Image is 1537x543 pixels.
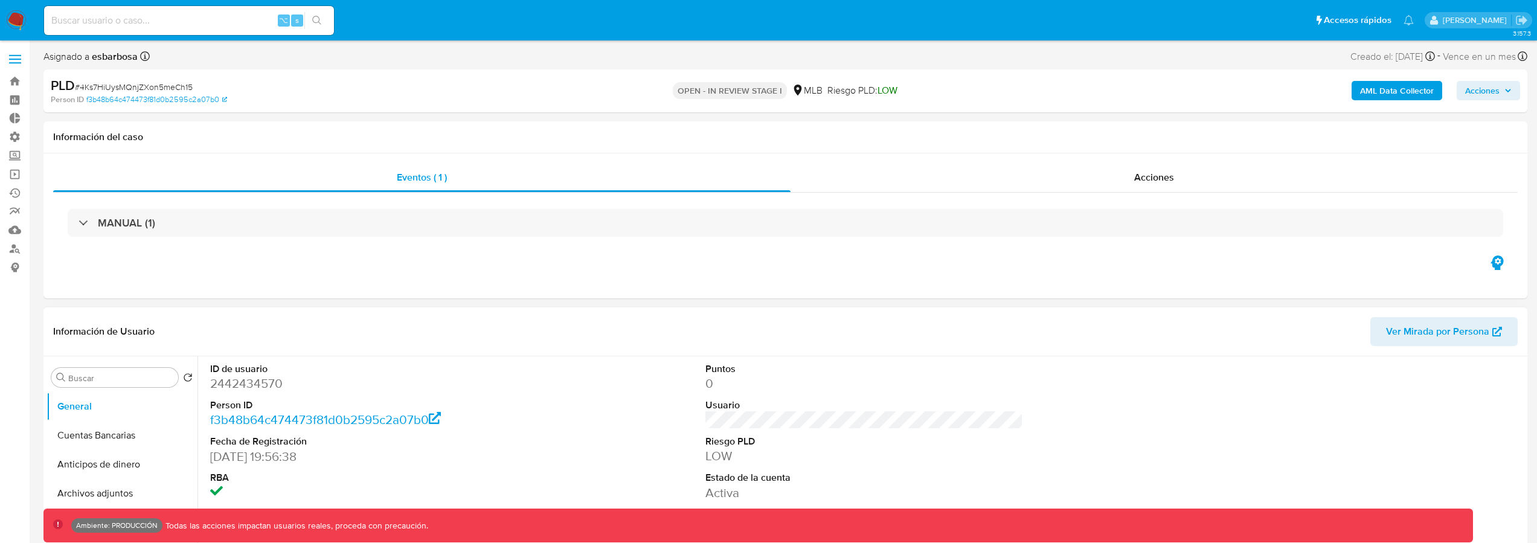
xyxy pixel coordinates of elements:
h1: Información del caso [53,131,1518,143]
h3: MANUAL (1) [98,216,155,230]
span: Eventos ( 1 ) [397,170,447,184]
dt: RBA [210,471,528,484]
span: s [295,14,299,26]
dd: [DATE] 19:56:38 [210,448,528,465]
p: kevin.palacios@mercadolibre.com [1443,14,1511,26]
span: Acciones [1134,170,1174,184]
button: Acciones [1457,81,1520,100]
button: Ver Mirada por Persona [1370,317,1518,346]
dt: Estado de la cuenta [705,471,1024,484]
div: MLB [792,84,823,97]
span: Vence en un mes [1443,50,1516,63]
p: Ambiente: PRODUCCIÓN [76,523,158,528]
p: Todas las acciones impactan usuarios reales, proceda con precaución. [162,520,428,532]
button: Volver al orden por defecto [183,373,193,386]
a: Salir [1515,14,1528,27]
a: f3b48b64c474473f81d0b2595c2a07b0 [86,94,227,105]
button: Cuentas Bancarias [47,421,197,450]
b: Person ID [51,94,84,105]
dt: Puntos [705,362,1024,376]
div: MANUAL (1) [68,209,1503,237]
dd: LOW [705,448,1024,464]
input: Buscar [68,373,173,384]
h1: Información de Usuario [53,326,155,338]
span: Asignado a [43,50,138,63]
b: PLD [51,76,75,95]
button: General [47,392,197,421]
span: ⌥ [279,14,288,26]
span: LOW [878,83,897,97]
button: search-icon [304,12,329,29]
b: esbarbosa [89,50,138,63]
span: Acciones [1465,81,1500,100]
a: f3b48b64c474473f81d0b2595c2a07b0 [210,411,441,428]
p: OPEN - IN REVIEW STAGE I [673,82,787,99]
dt: Fecha de Registración [210,435,528,448]
button: Buscar [56,373,66,382]
b: AML Data Collector [1360,81,1434,100]
dt: Person ID [210,399,528,412]
dd: 0 [705,375,1024,392]
span: Riesgo PLD: [827,84,897,97]
dd: Activa [705,484,1024,501]
dd: 2442434570 [210,375,528,392]
dt: Número de cuenta [210,507,528,521]
a: Notificaciones [1404,15,1414,25]
span: - [1437,48,1440,65]
dt: ID de usuario [210,362,528,376]
dt: Usuario [705,399,1024,412]
span: # 4Ks7HiUysMQnjZXon5meCh15 [75,81,193,93]
button: Anticipos de dinero [47,450,197,479]
dt: Riesgo PLD [705,435,1024,448]
button: Archivos adjuntos [47,479,197,508]
div: Creado el: [DATE] [1350,48,1435,65]
input: Buscar usuario o caso... [44,13,334,28]
span: Accesos rápidos [1324,14,1391,27]
button: AML Data Collector [1352,81,1442,100]
span: Ver Mirada por Persona [1386,317,1489,346]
